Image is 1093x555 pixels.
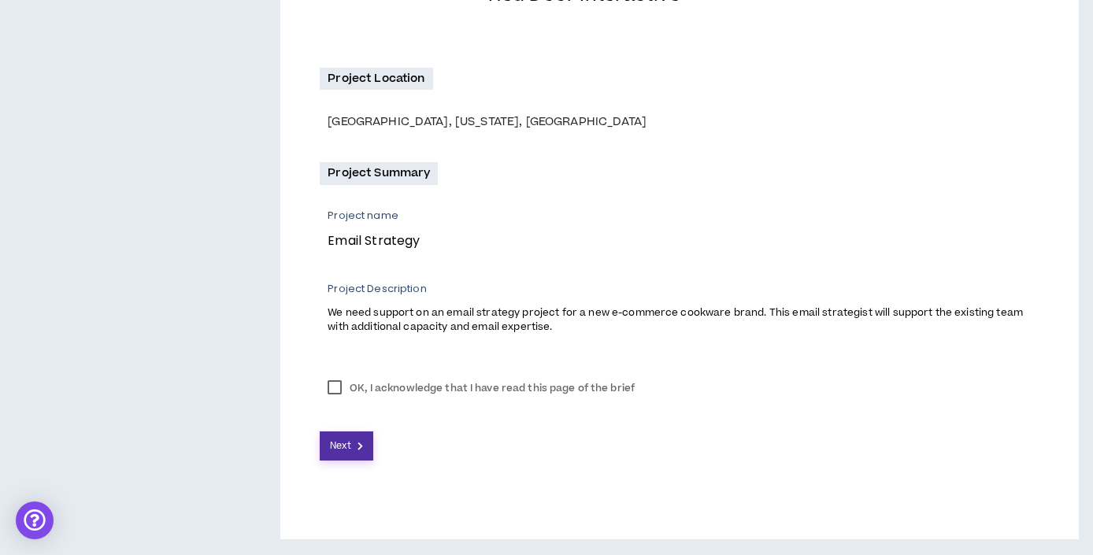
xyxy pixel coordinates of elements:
p: Project Summary [320,162,438,184]
div: [GEOGRAPHIC_DATA], [US_STATE], [GEOGRAPHIC_DATA] [328,113,1039,131]
label: OK, I acknowledge that I have read this page of the brief [320,376,643,400]
div: Open Intercom Messenger [16,501,54,539]
p: Project name [328,209,1027,223]
span: Next [330,438,350,453]
span: We need support on an email strategy project for a new e-commerce cookware brand. This email stra... [328,305,1023,334]
p: Project Location [320,68,432,90]
p: Email Strategy [328,231,1027,251]
button: Next [320,431,373,461]
p: Project Description [328,282,1039,296]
